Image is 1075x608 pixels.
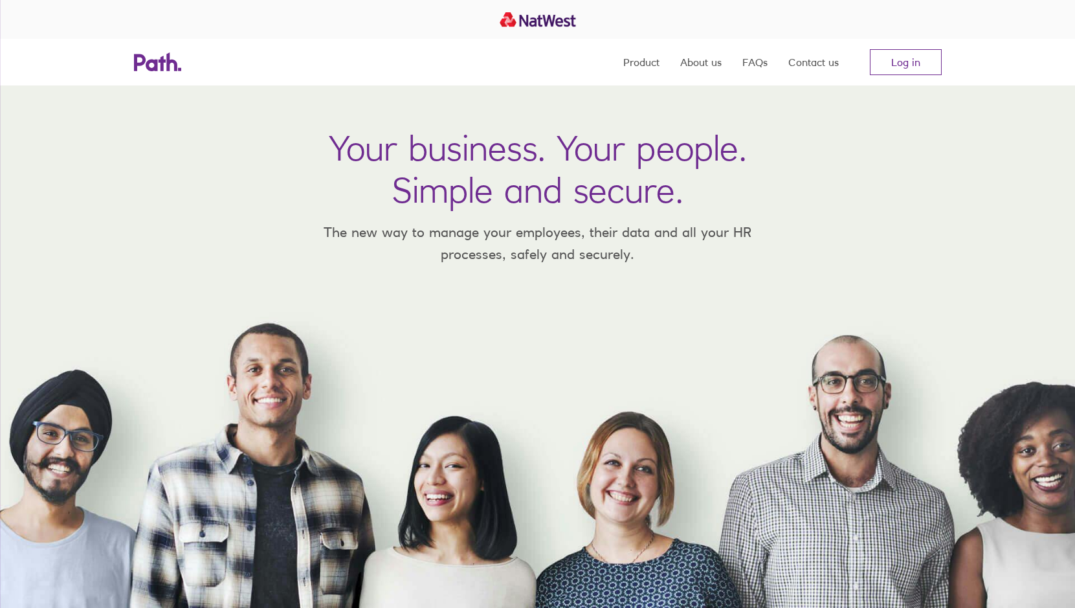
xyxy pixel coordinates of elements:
[680,39,722,85] a: About us
[788,39,839,85] a: Contact us
[623,39,659,85] a: Product
[742,39,768,85] a: FAQs
[305,221,771,265] p: The new way to manage your employees, their data and all your HR processes, safely and securely.
[329,127,747,211] h1: Your business. Your people. Simple and secure.
[870,49,942,75] a: Log in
